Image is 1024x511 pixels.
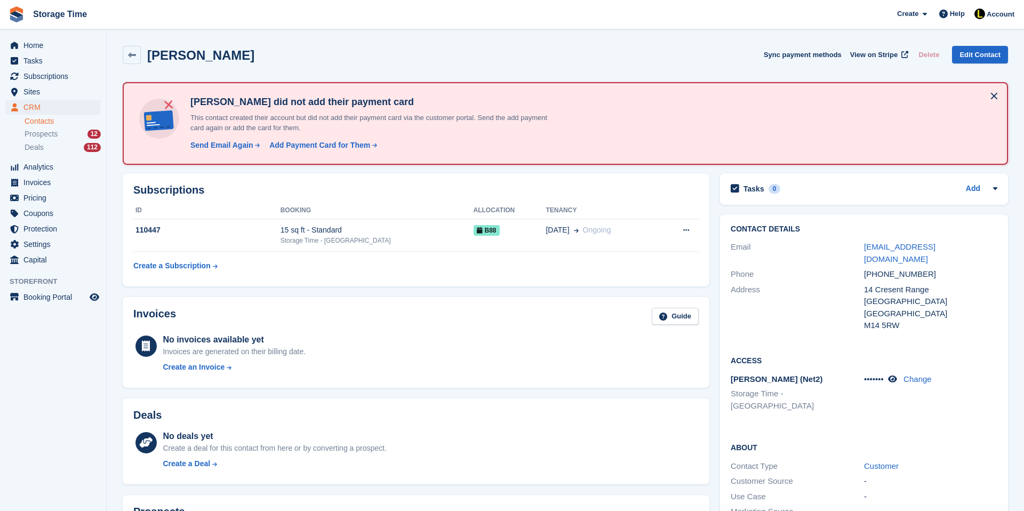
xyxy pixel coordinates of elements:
a: Contacts [25,116,101,126]
span: Capital [23,252,87,267]
a: menu [5,290,101,305]
a: Deals 112 [25,142,101,153]
a: menu [5,175,101,190]
span: Sites [23,84,87,99]
th: Tenancy [546,202,659,219]
div: [PHONE_NUMBER] [864,268,997,281]
h4: [PERSON_NAME] did not add their payment card [186,96,559,108]
div: [GEOGRAPHIC_DATA] [864,308,997,320]
div: Send Email Again [190,140,253,151]
span: ••••••• [864,374,884,384]
h2: Contact Details [731,225,997,234]
span: Coupons [23,206,87,221]
div: Create a deal for this contact from here or by converting a prospect. [163,443,386,454]
span: [PERSON_NAME] (Net2) [731,374,823,384]
a: menu [5,159,101,174]
a: menu [5,221,101,236]
span: Analytics [23,159,87,174]
div: 110447 [133,225,281,236]
button: Delete [914,46,943,63]
a: Preview store [88,291,101,304]
a: Guide [652,308,699,325]
a: menu [5,252,101,267]
span: Home [23,38,87,53]
a: Storage Time [29,5,91,23]
a: menu [5,53,101,68]
h2: Subscriptions [133,184,699,196]
li: Storage Time - [GEOGRAPHIC_DATA] [731,388,864,412]
h2: Tasks [743,184,764,194]
span: Account [987,9,1014,20]
span: Invoices [23,175,87,190]
div: 12 [87,130,101,139]
a: [EMAIL_ADDRESS][DOMAIN_NAME] [864,242,935,264]
img: Laaibah Sarwar [974,9,985,19]
span: [DATE] [546,225,569,236]
h2: [PERSON_NAME] [147,48,254,62]
div: Storage Time - [GEOGRAPHIC_DATA] [281,236,474,245]
h2: Invoices [133,308,176,325]
div: Invoices are generated on their billing date. [163,346,306,357]
span: Tasks [23,53,87,68]
a: Change [903,374,932,384]
div: No deals yet [163,430,386,443]
span: Booking Portal [23,290,87,305]
span: Settings [23,237,87,252]
a: menu [5,237,101,252]
span: Deals [25,142,44,153]
span: Create [897,9,918,19]
a: menu [5,84,101,99]
span: Prospects [25,129,58,139]
a: View on Stripe [846,46,910,63]
div: No invoices available yet [163,333,306,346]
a: menu [5,206,101,221]
div: Use Case [731,491,864,503]
h2: About [731,442,997,452]
th: Booking [281,202,474,219]
button: Sync payment methods [764,46,842,63]
a: Create an Invoice [163,362,306,373]
a: menu [5,100,101,115]
span: B88 [474,225,500,236]
div: 112 [84,143,101,152]
div: Email [731,241,864,265]
div: Address [731,284,864,332]
a: menu [5,190,101,205]
span: Subscriptions [23,69,87,84]
a: menu [5,38,101,53]
span: View on Stripe [850,50,898,60]
div: Contact Type [731,460,864,473]
div: 15 sq ft - Standard [281,225,474,236]
img: stora-icon-8386f47178a22dfd0bd8f6a31ec36ba5ce8667c1dd55bd0f319d3a0aa187defe.svg [9,6,25,22]
h2: Access [731,355,997,365]
th: ID [133,202,281,219]
p: This contact created their account but did not add their payment card via the customer portal. Se... [186,113,559,133]
span: Help [950,9,965,19]
a: Prospects 12 [25,129,101,140]
a: Create a Deal [163,458,386,469]
h2: Deals [133,409,162,421]
span: Protection [23,221,87,236]
div: Add Payment Card for Them [269,140,370,151]
div: - [864,491,997,503]
a: Create a Subscription [133,256,218,276]
div: 14 Cresent Range [864,284,997,296]
a: Edit Contact [952,46,1008,63]
span: Ongoing [583,226,611,234]
div: Phone [731,268,864,281]
img: no-card-linked-e7822e413c904bf8b177c4d89f31251c4716f9871600ec3ca5bfc59e148c83f4.svg [137,96,182,141]
span: Pricing [23,190,87,205]
div: - [864,475,997,488]
a: menu [5,69,101,84]
div: Create an Invoice [163,362,225,373]
a: Add [966,183,980,195]
span: Storefront [10,276,106,287]
div: M14 5RW [864,320,997,332]
a: Add Payment Card for Them [265,140,378,151]
span: CRM [23,100,87,115]
div: Create a Subscription [133,260,211,272]
div: 0 [769,184,781,194]
div: Customer Source [731,475,864,488]
div: Create a Deal [163,458,210,469]
th: Allocation [474,202,546,219]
